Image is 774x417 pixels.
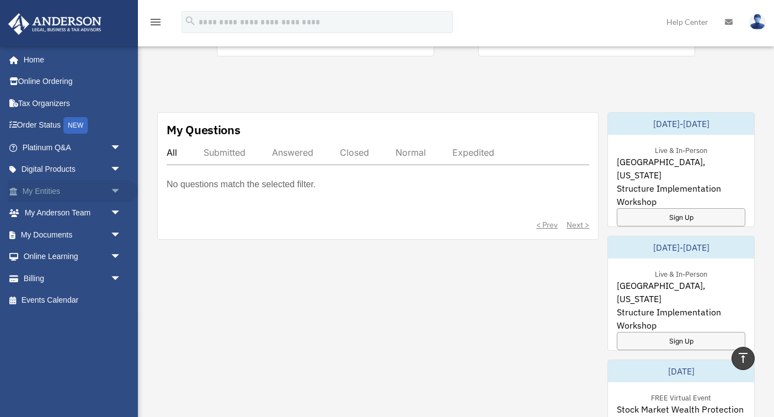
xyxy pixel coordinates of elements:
[617,208,745,226] a: Sign Up
[608,236,754,258] div: [DATE]-[DATE]
[617,155,745,182] span: [GEOGRAPHIC_DATA], [US_STATE]
[149,19,162,29] a: menu
[617,332,745,350] a: Sign Up
[617,305,745,332] span: Structure Implementation Workshop
[608,360,754,382] div: [DATE]
[617,279,745,305] span: [GEOGRAPHIC_DATA], [US_STATE]
[8,224,138,246] a: My Documentsarrow_drop_down
[617,182,745,208] span: Structure Implementation Workshop
[167,122,241,138] div: My Questions
[5,13,105,35] img: Anderson Advisors Platinum Portal
[110,202,132,225] span: arrow_drop_down
[396,147,426,158] div: Normal
[452,147,494,158] div: Expedited
[8,246,138,268] a: Online Learningarrow_drop_down
[8,71,138,93] a: Online Ordering
[8,92,138,114] a: Tax Organizers
[8,136,138,159] a: Platinum Q&Aarrow_drop_down
[204,147,245,158] div: Submitted
[167,147,177,158] div: All
[8,180,138,202] a: My Entitiesarrow_drop_down
[110,159,132,181] span: arrow_drop_down
[732,347,755,370] a: vertical_align_top
[749,14,766,30] img: User Pic
[149,15,162,29] i: menu
[110,224,132,246] span: arrow_drop_down
[608,113,754,135] div: [DATE]-[DATE]
[63,117,88,134] div: NEW
[8,267,138,289] a: Billingarrow_drop_down
[340,147,369,158] div: Closed
[272,147,313,158] div: Answered
[167,177,316,192] p: No questions match the selected filter.
[110,136,132,159] span: arrow_drop_down
[642,391,720,403] div: FREE Virtual Event
[8,202,138,224] a: My Anderson Teamarrow_drop_down
[646,144,716,155] div: Live & In-Person
[110,180,132,203] span: arrow_drop_down
[110,246,132,268] span: arrow_drop_down
[736,351,750,365] i: vertical_align_top
[184,15,196,27] i: search
[646,267,716,279] div: Live & In-Person
[110,267,132,290] span: arrow_drop_down
[8,49,132,71] a: Home
[8,289,138,312] a: Events Calendar
[8,159,138,181] a: Digital Productsarrow_drop_down
[8,114,138,137] a: Order StatusNEW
